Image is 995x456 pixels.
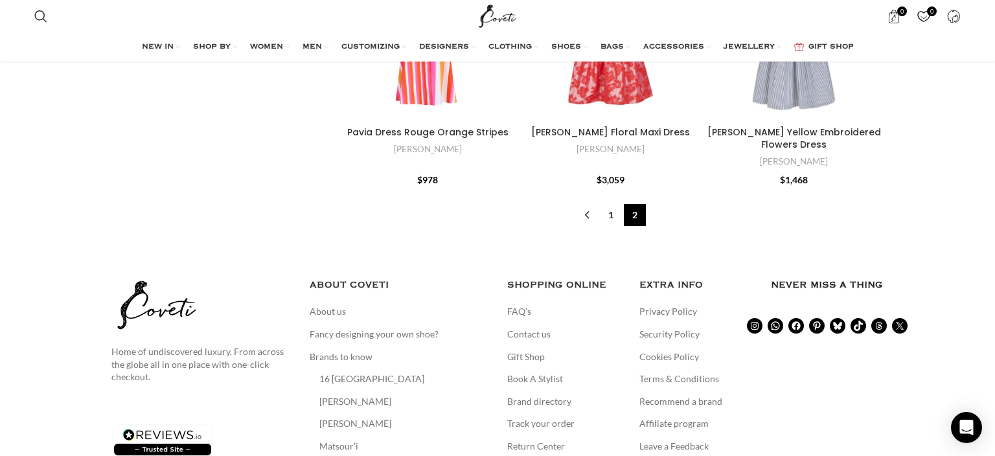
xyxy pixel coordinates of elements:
a: [PERSON_NAME] [577,143,645,155]
a: BAGS [600,34,630,60]
span: CLOTHING [488,42,532,52]
a: [PERSON_NAME] [319,418,393,431]
bdi: 978 [417,174,438,185]
img: coveti-black-logo_ueqiqk.png [111,278,202,332]
a: Book A Stylist [507,372,564,385]
span: SHOES [551,42,581,52]
a: [PERSON_NAME] [760,155,828,168]
a: Contact us [507,328,552,341]
span: $ [417,174,422,185]
a: 0 [911,3,937,29]
span: JEWELLERY [724,42,775,52]
a: Leave a Feedback [639,440,710,453]
h5: SHOPPING ONLINE [507,278,620,292]
a: CUSTOMIZING [341,34,406,60]
a: Terms & Conditions [639,372,720,385]
a: CLOTHING [488,34,538,60]
span: DESIGNERS [419,42,469,52]
span: BAGS [600,42,624,52]
a: Track your order [507,418,576,431]
div: My Wishlist [911,3,937,29]
a: Brands to know [310,350,374,363]
bdi: 1,468 [780,174,808,185]
a: Recommend a brand [639,395,724,408]
a: SHOP BY [193,34,237,60]
a: Security Policy [639,328,701,341]
a: Search [28,3,54,29]
a: 0 [881,3,908,29]
a: Privacy Policy [639,306,698,319]
a: Fancy designing your own shoe? [310,328,440,341]
span: $ [780,174,785,185]
span: MEN [303,42,322,52]
a: SHOES [551,34,588,60]
h5: ABOUT COVETI [310,278,488,292]
span: $ [597,174,602,185]
a: MEN [303,34,328,60]
h3: Never miss a thing [771,278,884,292]
p: Home of undiscovered luxury. From across the globe all in one place with one-click checkout. [111,345,290,383]
a: Matsour’i [319,440,360,453]
span: NEW IN [142,42,174,52]
span: ACCESSORIES [643,42,704,52]
a: Return Center [507,440,566,453]
div: Open Intercom Messenger [951,412,982,443]
a: 16 [GEOGRAPHIC_DATA] [319,372,426,385]
a: ACCESSORIES [643,34,711,60]
a: JEWELLERY [724,34,781,60]
span: CUSTOMIZING [341,42,400,52]
div: Main navigation [28,34,966,60]
a: [PERSON_NAME] Floral Maxi Dress [531,126,690,139]
span: 0 [927,6,937,16]
a: Site logo [476,10,520,21]
a: Page 1 [600,204,622,226]
span: SHOP BY [193,42,231,52]
a: Pavia Dress Rouge Orange Stripes [347,126,509,139]
a: FAQ’s [507,306,532,319]
span: 0 [897,6,907,16]
a: WOMEN [250,34,290,60]
a: About us [310,306,347,319]
a: GIFT SHOP [794,34,854,60]
nav: Product Pagination [338,204,884,226]
a: [PERSON_NAME] [394,143,462,155]
a: [PERSON_NAME] Yellow Embroidered Flowers Dress [707,126,881,152]
span: WOMEN [250,42,283,52]
img: GiftBag [794,43,804,51]
span: GIFT SHOP [808,42,854,52]
a: NEW IN [142,34,180,60]
a: Gift Shop [507,350,546,363]
a: ← [576,204,598,226]
a: [PERSON_NAME] [319,395,393,408]
a: Affiliate program [639,418,710,431]
a: Brand directory [507,395,573,408]
a: DESIGNERS [419,34,475,60]
h5: EXTRA INFO [639,278,752,292]
span: Page 2 [624,204,646,226]
a: Cookies Policy [639,350,700,363]
bdi: 3,059 [597,174,624,185]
